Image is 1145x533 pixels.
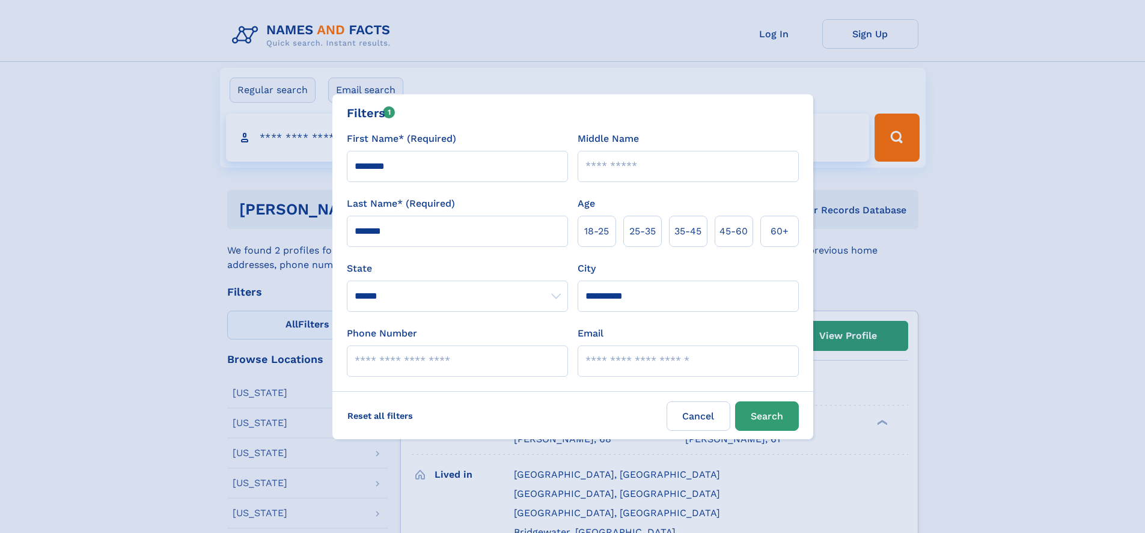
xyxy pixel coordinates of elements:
label: State [347,261,568,276]
label: Age [578,196,595,211]
label: First Name* (Required) [347,132,456,146]
span: 45‑60 [719,224,748,239]
label: Last Name* (Required) [347,196,455,211]
label: Reset all filters [340,401,421,430]
label: City [578,261,596,276]
span: 18‑25 [584,224,609,239]
span: 25‑35 [629,224,656,239]
label: Cancel [667,401,730,431]
label: Email [578,326,603,341]
span: 35‑45 [674,224,701,239]
label: Middle Name [578,132,639,146]
div: Filters [347,104,395,122]
span: 60+ [771,224,789,239]
button: Search [735,401,799,431]
label: Phone Number [347,326,417,341]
